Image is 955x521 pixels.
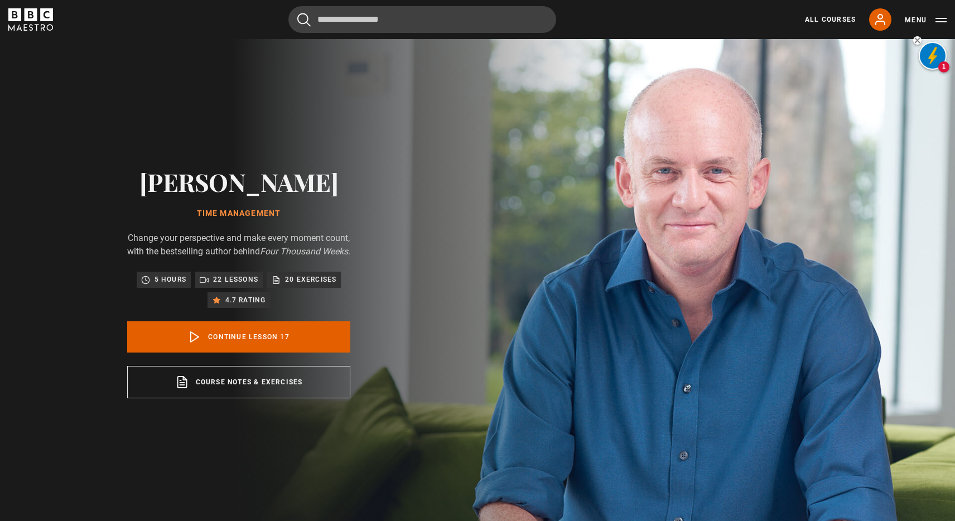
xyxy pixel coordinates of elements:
i: Four Thousand Weeks [260,246,348,257]
a: All Courses [805,15,856,25]
h2: [PERSON_NAME] [127,167,350,196]
p: 4.7 rating [225,295,266,306]
a: Continue lesson 17 [127,321,350,353]
input: Search [288,6,556,33]
button: Submit the search query [297,13,311,27]
p: 22 lessons [213,274,258,285]
p: Change your perspective and make every moment count, with the bestselling author behind . [127,231,350,258]
p: 20 exercises [285,274,336,285]
button: Toggle navigation [905,15,947,26]
p: 5 hours [155,274,186,285]
svg: BBC Maestro [8,8,53,31]
h1: Time Management [127,209,350,218]
a: Course notes & exercises [127,366,350,398]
